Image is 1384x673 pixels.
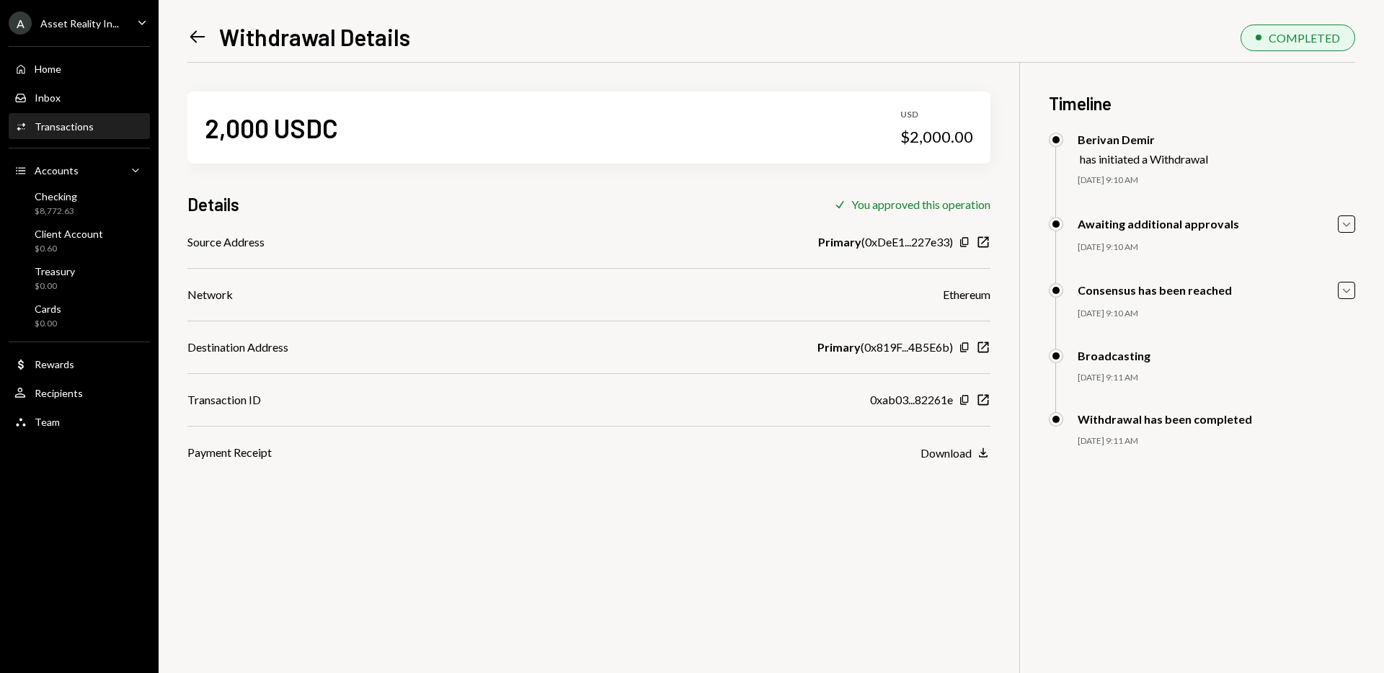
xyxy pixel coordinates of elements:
[35,120,94,133] div: Transactions
[35,228,103,240] div: Client Account
[35,387,83,399] div: Recipients
[1078,308,1355,320] div: [DATE] 9:10 AM
[35,416,60,428] div: Team
[35,243,103,255] div: $0.60
[1269,31,1340,45] div: COMPLETED
[187,391,261,409] div: Transaction ID
[817,339,953,356] div: ( 0x819F...4B5E6b )
[205,112,338,144] div: 2,000 USDC
[35,265,75,277] div: Treasury
[1078,412,1252,426] div: Withdrawal has been completed
[851,197,990,211] div: You approved this operation
[35,280,75,293] div: $0.00
[870,391,953,409] div: 0xab03...82261e
[921,446,972,460] div: Download
[818,233,861,251] b: Primary
[943,286,990,303] div: Ethereum
[817,339,861,356] b: Primary
[219,22,410,51] h1: Withdrawal Details
[900,109,973,121] div: USD
[35,92,61,104] div: Inbox
[9,380,150,406] a: Recipients
[1080,152,1208,166] div: has initiated a Withdrawal
[9,351,150,377] a: Rewards
[35,318,61,330] div: $0.00
[35,63,61,75] div: Home
[818,233,953,251] div: ( 0xDeE1...227e33 )
[9,223,150,258] a: Client Account$0.60
[35,164,79,177] div: Accounts
[187,192,239,216] h3: Details
[9,55,150,81] a: Home
[1049,92,1355,115] h3: Timeline
[1078,174,1355,187] div: [DATE] 9:10 AM
[187,233,265,251] div: Source Address
[1078,133,1208,146] div: Berivan Demir
[9,84,150,110] a: Inbox
[900,127,973,147] div: $2,000.00
[1078,283,1232,297] div: Consensus has been reached
[1078,349,1150,362] div: Broadcasting
[35,190,77,202] div: Checking
[187,339,288,356] div: Destination Address
[9,157,150,183] a: Accounts
[1078,372,1355,384] div: [DATE] 9:11 AM
[9,261,150,295] a: Treasury$0.00
[921,445,990,461] button: Download
[35,205,77,218] div: $8,772.63
[9,186,150,220] a: Checking$8,772.63
[9,409,150,434] a: Team
[9,298,150,333] a: Cards$0.00
[187,286,233,303] div: Network
[40,17,119,30] div: Asset Reality In...
[187,444,272,461] div: Payment Receipt
[9,12,32,35] div: A
[9,113,150,139] a: Transactions
[35,303,61,315] div: Cards
[1078,241,1355,254] div: [DATE] 9:10 AM
[1078,435,1355,447] div: [DATE] 9:11 AM
[1078,217,1239,231] div: Awaiting additional approvals
[35,358,74,370] div: Rewards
